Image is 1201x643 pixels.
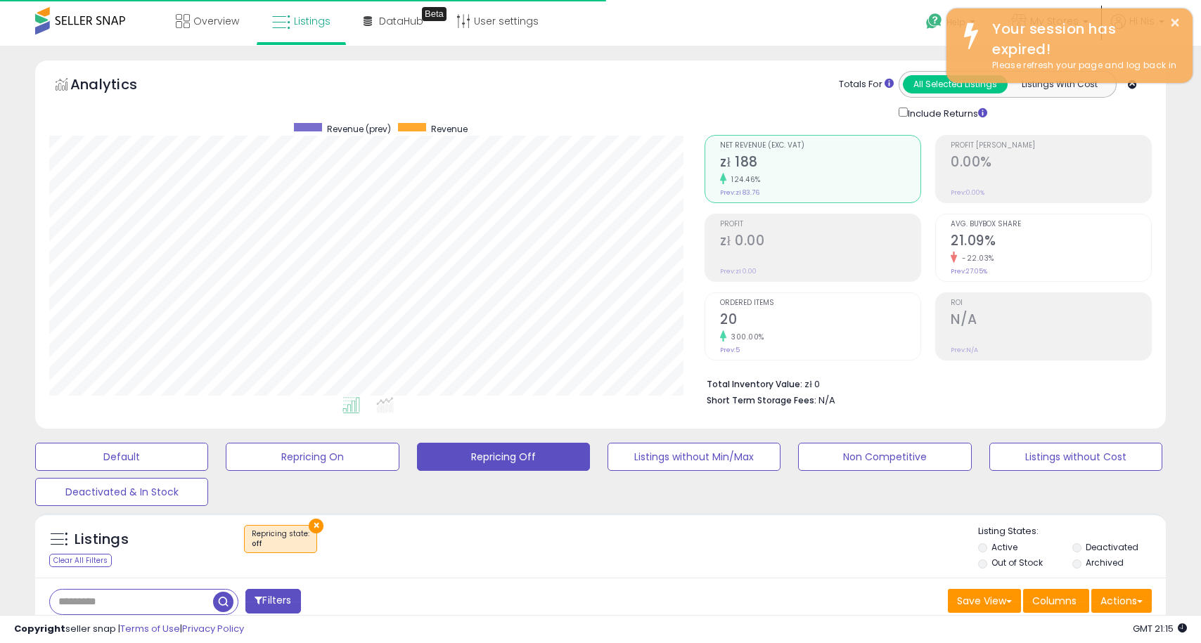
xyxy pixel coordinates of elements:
h5: Listings [75,530,129,550]
div: Please refresh your page and log back in [982,59,1182,72]
small: 124.46% [726,174,761,185]
h2: 21.09% [951,233,1151,252]
button: × [309,519,323,533]
span: Profit [720,221,920,228]
li: zł 0 [707,375,1141,391]
span: ROI [951,299,1151,307]
h2: 0.00% [951,154,1151,173]
button: Save View [948,589,1021,613]
p: Listing States: [978,525,1166,538]
div: seller snap | | [14,623,244,636]
button: Non Competitive [798,443,971,471]
label: Active [991,541,1017,553]
i: Get Help [925,13,943,30]
span: Listings [294,14,330,28]
span: Overview [193,14,239,28]
a: Privacy Policy [182,622,244,635]
button: Listings With Cost [1007,75,1112,93]
b: Short Term Storage Fees: [707,394,816,406]
a: Terms of Use [120,622,180,635]
span: Ordered Items [720,299,920,307]
div: Tooltip anchor [422,7,447,21]
button: × [1169,14,1181,32]
span: Avg. Buybox Share [951,221,1151,228]
button: Listings without Min/Max [608,443,781,471]
strong: Copyright [14,622,65,635]
small: Prev: 27.05% [951,267,987,275]
div: Include Returns [888,105,1004,121]
button: Actions [1091,589,1152,613]
span: Revenue (prev) [327,123,391,135]
button: Filters [245,589,300,613]
h2: N/A [951,311,1151,330]
span: Revenue [431,123,468,135]
span: 2025-10-13 21:15 GMT [1133,622,1187,635]
h5: Analytics [70,74,165,98]
span: Profit [PERSON_NAME] [951,142,1151,150]
small: Prev: 5 [720,346,740,354]
span: DataHub [379,14,423,28]
div: Clear All Filters [49,554,112,567]
small: Prev: zł 0.00 [720,267,757,275]
button: Repricing On [226,443,399,471]
span: Columns [1032,594,1077,608]
h2: 20 [720,311,920,330]
span: N/A [818,394,835,407]
label: Deactivated [1086,541,1138,553]
h2: zł 0.00 [720,233,920,252]
small: Prev: zł 83.76 [720,188,759,197]
button: Columns [1023,589,1089,613]
div: off [252,539,309,549]
small: Prev: N/A [951,346,978,354]
button: Default [35,443,208,471]
button: Listings without Cost [989,443,1162,471]
button: All Selected Listings [903,75,1008,93]
small: Prev: 0.00% [951,188,984,197]
button: Deactivated & In Stock [35,478,208,506]
b: Total Inventory Value: [707,378,802,390]
small: 300.00% [726,332,764,342]
h2: zł 188 [720,154,920,173]
div: Your session has expired! [982,19,1182,59]
label: Archived [1086,557,1124,569]
a: Help [915,2,989,46]
span: Repricing state : [252,528,309,550]
span: Net Revenue (Exc. VAT) [720,142,920,150]
small: -22.03% [957,253,994,264]
button: Repricing Off [417,443,590,471]
label: Out of Stock [991,557,1043,569]
div: Totals For [839,78,894,91]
